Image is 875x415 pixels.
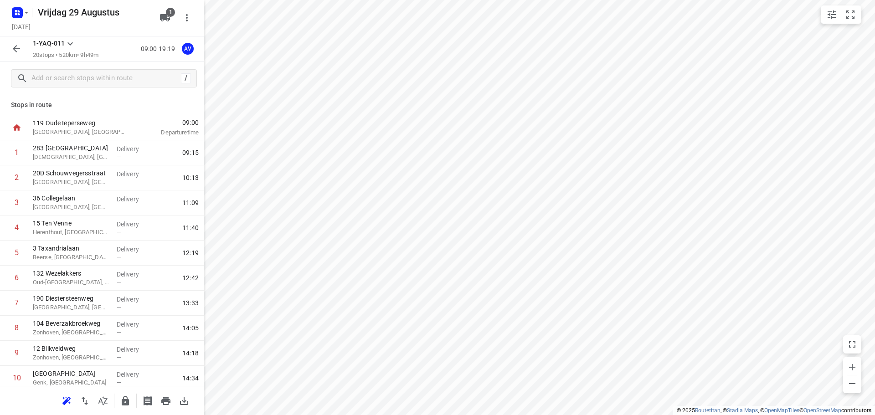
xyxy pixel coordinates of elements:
[677,407,871,414] li: © 2025 , © , © © contributors
[11,100,193,110] p: Stops in route
[33,178,109,187] p: [GEOGRAPHIC_DATA], [GEOGRAPHIC_DATA]
[33,143,109,153] p: 283 [GEOGRAPHIC_DATA]
[764,407,799,414] a: OpenMapTiles
[157,396,175,405] span: Print route
[166,8,175,17] span: 1
[33,219,109,228] p: 15 Ten Venne
[33,294,109,303] p: 190 Diestersteenweg
[175,396,193,405] span: Download route
[117,254,121,261] span: —
[182,323,199,333] span: 14:05
[117,279,121,286] span: —
[31,72,181,86] input: Add or search stops within route
[57,396,76,405] span: Reoptimize route
[15,223,19,232] div: 4
[33,51,98,60] p: 20 stops • 520km • 9h49m
[182,298,199,307] span: 13:33
[76,396,94,405] span: Reverse route
[34,5,152,20] h5: Rename
[182,173,199,182] span: 10:13
[821,5,861,24] div: small contained button group
[33,378,109,387] p: Genk, [GEOGRAPHIC_DATA]
[182,374,199,383] span: 14:34
[15,298,19,307] div: 7
[139,118,199,127] span: 09:00
[823,5,841,24] button: Map settings
[33,39,65,48] p: 1-YAQ-011
[181,73,191,83] div: /
[33,118,128,128] p: 119 Oude Ieperseweg
[33,128,128,137] p: [GEOGRAPHIC_DATA], [GEOGRAPHIC_DATA]
[727,407,758,414] a: Stadia Maps
[182,223,199,232] span: 11:40
[117,204,121,210] span: —
[33,269,109,278] p: 132 Wezelakkers
[33,369,109,378] p: [GEOGRAPHIC_DATA]
[182,198,199,207] span: 11:09
[117,144,150,154] p: Delivery
[139,396,157,405] span: Print shipping labels
[182,43,194,55] div: AV
[33,344,109,353] p: 12 Blikveldweg
[33,194,109,203] p: 36 Collegelaan
[33,328,109,337] p: Zonhoven, [GEOGRAPHIC_DATA]
[15,323,19,332] div: 8
[117,304,121,311] span: —
[33,153,109,162] p: [DEMOGRAPHIC_DATA], [GEOGRAPHIC_DATA]
[33,319,109,328] p: 104 Beverzakbroekweg
[117,345,150,354] p: Delivery
[117,154,121,160] span: —
[15,198,19,207] div: 3
[33,278,109,287] p: Oud-[GEOGRAPHIC_DATA], [GEOGRAPHIC_DATA]
[182,273,199,282] span: 12:42
[695,407,721,414] a: Routetitan
[182,248,199,257] span: 12:19
[117,370,150,379] p: Delivery
[117,295,150,304] p: Delivery
[15,148,19,157] div: 1
[117,245,150,254] p: Delivery
[117,229,121,236] span: —
[117,379,121,386] span: —
[182,148,199,157] span: 09:15
[139,128,199,137] p: Departure time
[33,303,109,312] p: [GEOGRAPHIC_DATA], [GEOGRAPHIC_DATA]
[141,44,179,54] p: 09:00-19:19
[33,253,109,262] p: Beerse, [GEOGRAPHIC_DATA]
[117,179,121,185] span: —
[15,173,19,182] div: 2
[117,354,121,361] span: —
[33,244,109,253] p: 3 Taxandrialaan
[33,353,109,362] p: Zonhoven, [GEOGRAPHIC_DATA]
[33,169,109,178] p: 20D Schouwvegersstraat
[15,348,19,357] div: 9
[94,396,112,405] span: Sort by time window
[117,169,150,179] p: Delivery
[117,329,121,336] span: —
[13,374,21,382] div: 10
[803,407,841,414] a: OpenStreetMap
[179,40,197,58] button: AV
[15,248,19,257] div: 5
[117,220,150,229] p: Delivery
[156,9,174,27] button: 1
[182,348,199,358] span: 14:18
[179,44,197,53] span: Assigned to Axel Verzele
[117,320,150,329] p: Delivery
[117,195,150,204] p: Delivery
[33,203,109,212] p: [GEOGRAPHIC_DATA], [GEOGRAPHIC_DATA]
[15,273,19,282] div: 6
[116,392,134,410] button: Lock route
[8,21,34,32] h5: Project date
[117,270,150,279] p: Delivery
[33,228,109,237] p: Herenthout, [GEOGRAPHIC_DATA]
